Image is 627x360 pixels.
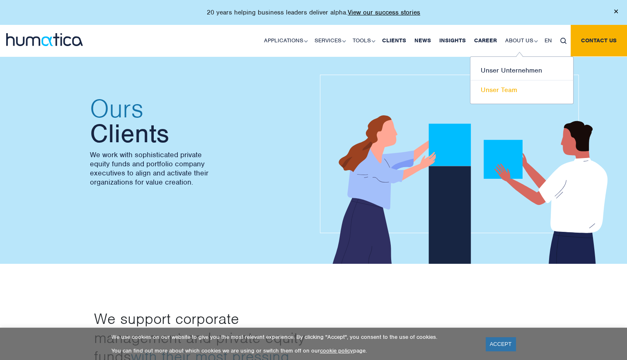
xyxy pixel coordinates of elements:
[310,25,349,56] a: Services
[470,80,573,100] a: Unser Team
[6,33,83,46] img: logo
[410,25,435,56] a: News
[470,25,501,56] a: Career
[260,25,310,56] a: Applications
[90,96,305,121] span: Ours
[111,347,475,354] p: You can find out more about which cookies we are using or switch them off on our page.
[378,25,410,56] a: Clients
[486,337,516,351] a: ACCEPT
[571,25,627,56] a: Contact us
[348,8,420,17] a: View our success stories
[90,150,305,187] p: We work with sophisticated private equity funds and portfolio company executives to align and act...
[207,8,420,17] p: 20 years helping business leaders deliver alpha.
[353,37,371,44] font: Tools
[560,38,566,44] img: search_icon
[90,117,169,149] font: Clients
[111,333,475,341] p: We use cookies on our website to give you the most relevant experience. By clicking "Accept", you...
[349,25,378,56] a: Tools
[320,75,618,265] img: about_banner1
[470,61,573,80] a: Unser Unternehmen
[320,347,353,354] a: cookie policy
[264,37,303,44] font: Applications
[540,25,556,56] a: EN
[545,37,552,44] span: EN
[501,25,540,56] a: About us
[505,37,533,44] font: About us
[315,37,341,44] font: Services
[435,25,470,56] a: Insights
